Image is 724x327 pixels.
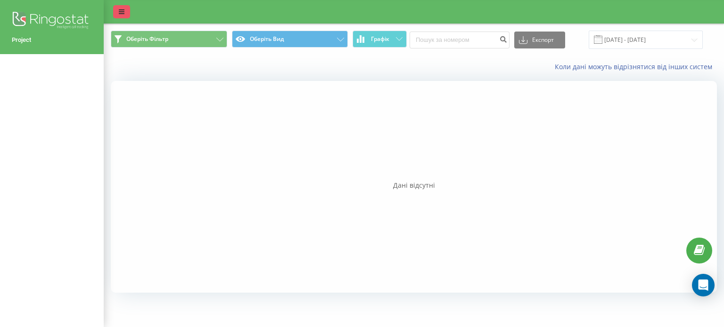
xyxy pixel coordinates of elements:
[126,35,168,43] span: Оберіть Фільтр
[353,31,407,48] button: Графік
[232,31,348,48] button: Оберіть Вид
[12,35,92,45] a: Project
[12,9,92,33] img: Ringostat logo
[111,181,717,190] div: Дані відсутні
[692,274,715,296] div: Open Intercom Messenger
[371,36,389,42] span: Графік
[555,62,717,71] a: Коли дані можуть відрізнятися вiд інших систем
[111,31,227,48] button: Оберіть Фільтр
[514,32,565,48] button: Експорт
[410,32,510,48] input: Пошук за номером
